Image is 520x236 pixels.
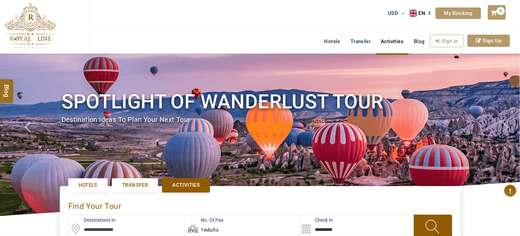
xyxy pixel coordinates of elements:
a: Hotels [319,35,345,48]
a: Sign In [430,35,464,47]
div: find your Tour [68,195,452,215]
span: USD [388,10,398,16]
label: Destinations In [69,217,115,223]
img: The Royal Line Holidays [5,3,56,49]
span: Hotels [78,182,97,189]
a: Blog [409,35,430,48]
span: Blog [414,38,425,44]
aside: Language selected: English [410,8,435,18]
span: Activities [172,182,200,189]
a: Transfer [345,35,376,48]
a: My Booking [435,7,481,19]
div: Language [410,8,435,18]
span: Blog [2,85,11,90]
a: Hotels [68,178,108,192]
span: 1Adults [201,227,218,233]
a: EN [410,8,435,18]
label: No. Of Pax [185,217,223,223]
a: Transfer [112,178,158,192]
span: 0 [497,7,505,15]
a: Activities [162,178,210,192]
a: Activities [376,35,409,48]
a: 0 [488,5,505,20]
label: Check In [300,217,333,223]
a: Sign Up [467,35,510,47]
span: Transfer [122,182,148,189]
